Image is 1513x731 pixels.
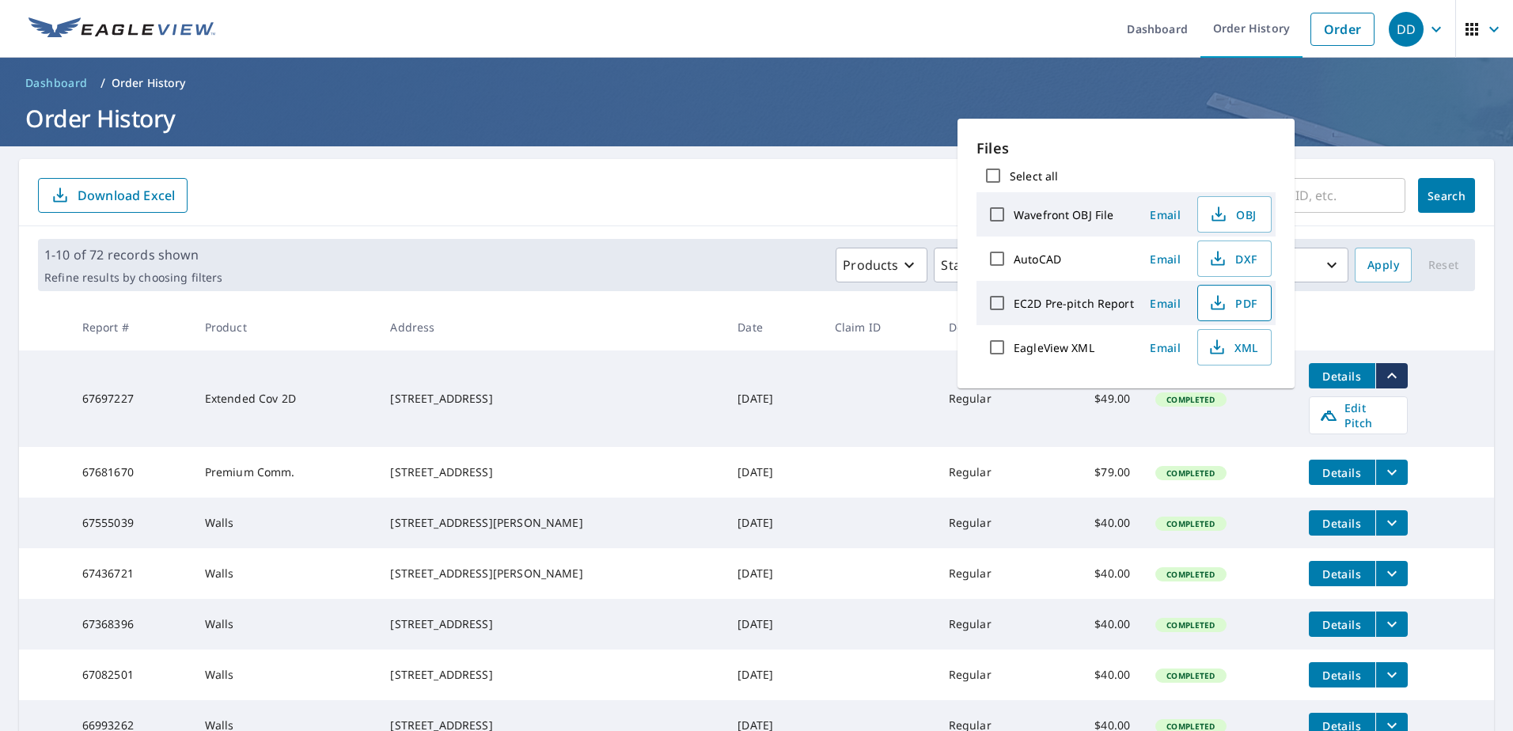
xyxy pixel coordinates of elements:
[1309,460,1375,485] button: detailsBtn-67681670
[1375,561,1408,586] button: filesDropdownBtn-67436721
[936,350,1046,447] td: Regular
[1140,335,1191,360] button: Email
[1046,498,1143,548] td: $40.00
[377,304,725,350] th: Address
[78,187,175,204] p: Download Excel
[1197,196,1272,233] button: OBJ
[44,245,222,264] p: 1-10 of 72 records shown
[1318,566,1366,581] span: Details
[725,498,822,548] td: [DATE]
[1147,252,1185,267] span: Email
[1318,516,1366,531] span: Details
[1319,400,1397,430] span: Edit Pitch
[1375,363,1408,388] button: filesDropdownBtn-67697227
[390,566,712,581] div: [STREET_ADDRESS][PERSON_NAME]
[1318,369,1366,384] span: Details
[1046,599,1143,650] td: $40.00
[100,74,105,93] li: /
[70,350,192,447] td: 67697227
[192,304,378,350] th: Product
[1140,203,1191,227] button: Email
[1140,247,1191,271] button: Email
[1389,12,1424,47] div: DD
[70,498,192,548] td: 67555039
[1014,252,1061,267] label: AutoCAD
[390,391,712,407] div: [STREET_ADDRESS]
[936,548,1046,599] td: Regular
[836,248,927,282] button: Products
[70,447,192,498] td: 67681670
[1375,612,1408,637] button: filesDropdownBtn-67368396
[976,138,1276,159] p: Files
[112,75,186,91] p: Order History
[1375,662,1408,687] button: filesDropdownBtn-67082501
[1197,241,1272,277] button: DXF
[19,70,94,96] a: Dashboard
[936,650,1046,700] td: Regular
[1014,340,1094,355] label: EagleView XML
[192,447,378,498] td: Premium Comm.
[1309,662,1375,687] button: detailsBtn-67082501
[1208,205,1258,224] span: OBJ
[1046,447,1143,498] td: $79.00
[936,304,1046,350] th: Delivery
[38,178,188,213] button: Download Excel
[192,498,378,548] td: Walls
[725,350,822,447] td: [DATE]
[725,304,822,350] th: Date
[1147,207,1185,222] span: Email
[1157,468,1224,479] span: Completed
[725,599,822,650] td: [DATE]
[1157,569,1224,580] span: Completed
[1046,350,1143,447] td: $49.00
[1367,256,1399,275] span: Apply
[70,599,192,650] td: 67368396
[1010,169,1058,184] label: Select all
[19,102,1494,134] h1: Order History
[1014,207,1113,222] label: Wavefront OBJ File
[1431,188,1462,203] span: Search
[1140,291,1191,316] button: Email
[725,548,822,599] td: [DATE]
[1147,340,1185,355] span: Email
[1309,363,1375,388] button: detailsBtn-67697227
[70,548,192,599] td: 67436721
[1318,617,1366,632] span: Details
[725,447,822,498] td: [DATE]
[28,17,215,41] img: EV Logo
[1157,619,1224,631] span: Completed
[1375,510,1408,536] button: filesDropdownBtn-67555039
[1318,465,1366,480] span: Details
[941,256,980,275] p: Status
[1310,13,1375,46] a: Order
[192,650,378,700] td: Walls
[25,75,88,91] span: Dashboard
[1418,178,1475,213] button: Search
[1309,612,1375,637] button: detailsBtn-67368396
[934,248,1009,282] button: Status
[1157,670,1224,681] span: Completed
[936,447,1046,498] td: Regular
[1046,548,1143,599] td: $40.00
[390,616,712,632] div: [STREET_ADDRESS]
[192,350,378,447] td: Extended Cov 2D
[1309,561,1375,586] button: detailsBtn-67436721
[19,70,1494,96] nav: breadcrumb
[1157,518,1224,529] span: Completed
[936,498,1046,548] td: Regular
[1309,396,1408,434] a: Edit Pitch
[843,256,898,275] p: Products
[1014,296,1134,311] label: EC2D Pre-pitch Report
[390,515,712,531] div: [STREET_ADDRESS][PERSON_NAME]
[390,464,712,480] div: [STREET_ADDRESS]
[192,599,378,650] td: Walls
[1147,296,1185,311] span: Email
[1208,294,1258,312] span: PDF
[390,667,712,683] div: [STREET_ADDRESS]
[725,650,822,700] td: [DATE]
[1197,329,1272,365] button: XML
[1197,285,1272,321] button: PDF
[1157,394,1224,405] span: Completed
[936,599,1046,650] td: Regular
[1208,338,1258,357] span: XML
